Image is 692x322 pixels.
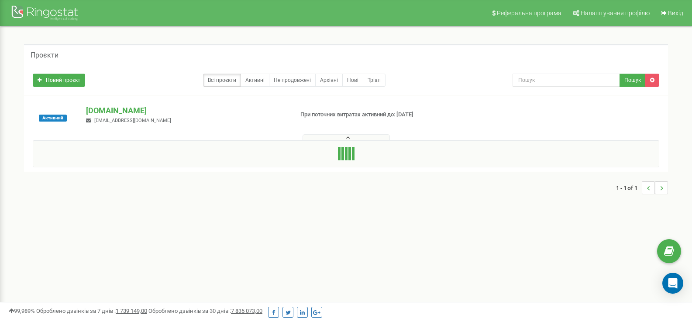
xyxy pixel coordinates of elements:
a: Архівні [315,74,343,87]
a: Не продовжені [269,74,316,87]
span: Вихід [668,10,683,17]
div: Open Intercom Messenger [662,273,683,294]
span: 99,989% [9,308,35,314]
a: Нові [342,74,363,87]
a: Тріал [363,74,386,87]
span: Активний [39,115,67,122]
span: [EMAIL_ADDRESS][DOMAIN_NAME] [94,118,171,123]
span: Налаштування профілю [581,10,650,17]
button: Пошук [620,74,646,87]
p: [DOMAIN_NAME] [86,105,286,116]
a: Новий проєкт [33,74,85,87]
nav: ... [616,173,668,203]
input: Пошук [513,74,620,87]
h5: Проєкти [31,51,59,59]
span: Реферальна програма [497,10,561,17]
span: Оброблено дзвінків за 7 днів : [36,308,147,314]
span: Оброблено дзвінків за 30 днів : [148,308,262,314]
u: 7 835 073,00 [231,308,262,314]
a: Всі проєкти [203,74,241,87]
u: 1 739 149,00 [116,308,147,314]
span: 1 - 1 of 1 [616,181,642,194]
a: Активні [241,74,269,87]
p: При поточних витратах активний до: [DATE] [300,111,447,119]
